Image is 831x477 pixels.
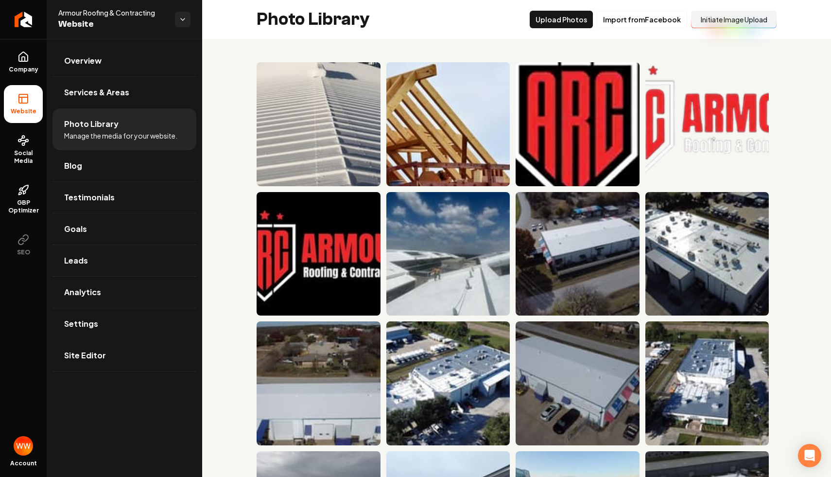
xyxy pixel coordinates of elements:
img: Aerial view of a commercial building with a white roof and colorful awnings, parked cars below. [516,321,640,445]
img: Wooden roof framework under construction against a clear sky. Building and renovation theme. [386,62,510,186]
a: Settings [52,308,196,339]
img: ARC logo featuring a shield design with red stars and bold lettering. [516,62,640,186]
a: Services & Areas [52,77,196,108]
img: Rebolt Logo [15,12,33,27]
span: Analytics [64,286,101,298]
span: Services & Areas [64,87,129,98]
img: Metal roof with visible ridges and seams, reflecting sunlight on a clear day. [257,62,381,186]
button: Import fromFacebook [597,11,687,28]
span: Overview [64,55,102,67]
div: Open Intercom Messenger [798,444,821,467]
button: Open user button [14,436,33,456]
span: Social Media [4,149,43,165]
h2: Photo Library [257,10,370,29]
span: Site Editor [64,350,106,361]
img: Aerial view of a large commercial building with a white roof and parked vehicles nearby. [645,192,769,316]
span: Leads [64,255,88,266]
a: Overview [52,45,196,76]
a: Site Editor [52,340,196,371]
a: Goals [52,213,196,245]
img: Aerial view of a large warehouse with colorful roofs and surrounding vehicles on a quiet road. [516,192,640,316]
span: Testimonials [64,192,115,203]
a: Leads [52,245,196,276]
span: Website [7,107,40,115]
button: Initiate Image Upload [691,11,777,28]
span: Account [10,459,37,467]
img: Aerial view of a commercial building with a white roof, surrounded by parking and greenery. [257,321,381,445]
a: Testimonials [52,182,196,213]
a: Social Media [4,127,43,173]
a: Company [4,43,43,81]
img: Aerial view of a commercial building with parking and delivery trucks in a landscaped area. [386,321,510,445]
button: Upload Photos [530,11,593,28]
a: GBP Optimizer [4,177,43,222]
span: Blog [64,160,82,172]
span: Manage the media for your website. [64,131,177,141]
img: Armour Roofing & Contracting logo with red and black text and a shield design. [645,62,769,186]
a: Blog [52,150,196,181]
span: Company [5,66,42,73]
span: GBP Optimizer [4,199,43,214]
span: Goals [64,223,87,235]
span: SEO [13,248,34,256]
img: ARC Armour logo for roofing and contracting services on a black background. [257,192,381,316]
img: Aerial view of Solola facility with parking lot and delivery trucks nearby. [645,321,769,445]
button: SEO [4,226,43,264]
img: Will Wallace [14,436,33,456]
span: Armour Roofing & Contracting [58,8,167,18]
span: Settings [64,318,98,330]
span: Website [58,18,167,31]
img: Worker on a rooftop with white coating under a blue sky and scattered clouds. [386,192,510,316]
span: Photo Library [64,118,119,130]
a: Analytics [52,277,196,308]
